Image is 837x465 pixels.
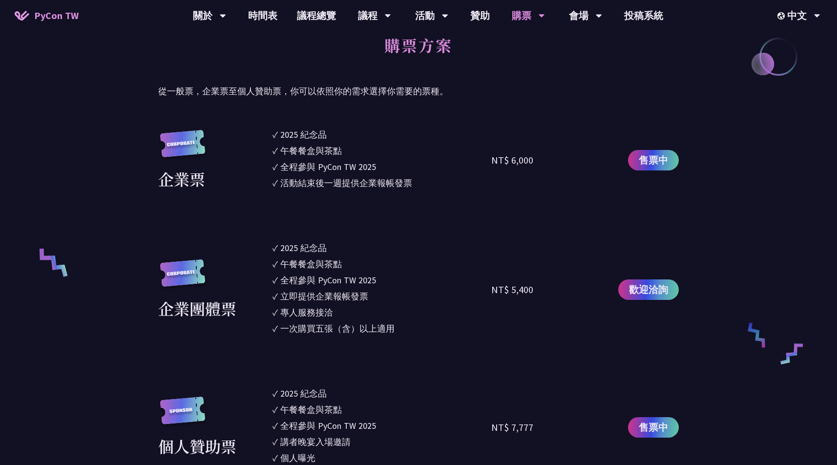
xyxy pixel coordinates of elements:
[272,176,491,190] li: ✓
[639,420,668,435] span: 售票中
[272,306,491,319] li: ✓
[280,451,315,465] div: 個人曝光
[280,403,342,416] div: 午餐餐盒與茶點
[280,290,368,303] div: 立即提供企業報帳發票
[491,420,533,435] div: NT$ 7,777
[618,279,679,300] a: 歡迎洽詢
[777,12,787,20] img: Locale Icon
[272,160,491,173] li: ✓
[158,259,207,297] img: corporate.a587c14.svg
[628,150,679,170] a: 售票中
[280,241,327,254] div: 2025 紀念品
[280,387,327,400] div: 2025 紀念品
[158,25,679,79] h2: 購票方案
[272,322,491,335] li: ✓
[280,274,376,287] div: 全程參與 PyCon TW 2025
[272,290,491,303] li: ✓
[34,8,79,23] span: PyCon TW
[272,241,491,254] li: ✓
[628,417,679,438] a: 售票中
[158,84,679,99] p: 從一般票，企業票至個人贊助票，你可以依照你的需求選擇你需要的票種。
[272,274,491,287] li: ✓
[280,419,376,432] div: 全程參與 PyCon TW 2025
[158,167,205,190] div: 企業票
[639,153,668,168] span: 售票中
[280,322,395,335] div: 一次購買五張（含）以上適用
[280,144,342,157] div: 午餐餐盒與茶點
[280,176,412,190] div: 活動結束後一週提供企業報帳發票
[272,128,491,141] li: ✓
[158,397,207,434] img: sponsor.43e6a3a.svg
[280,435,351,448] div: 講者晚宴入場邀請
[272,419,491,432] li: ✓
[491,153,533,168] div: NT$ 6,000
[272,387,491,400] li: ✓
[272,257,491,271] li: ✓
[272,435,491,448] li: ✓
[280,160,376,173] div: 全程參與 PyCon TW 2025
[272,144,491,157] li: ✓
[158,130,207,168] img: corporate.a587c14.svg
[272,451,491,465] li: ✓
[280,306,333,319] div: 專人服務接洽
[491,282,533,297] div: NT$ 5,400
[272,403,491,416] li: ✓
[280,257,342,271] div: 午餐餐盒與茶點
[15,11,29,21] img: Home icon of PyCon TW 2025
[629,282,668,297] span: 歡迎洽詢
[158,296,236,320] div: 企業團體票
[158,434,236,458] div: 個人贊助票
[280,128,327,141] div: 2025 紀念品
[5,3,88,28] a: PyCon TW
